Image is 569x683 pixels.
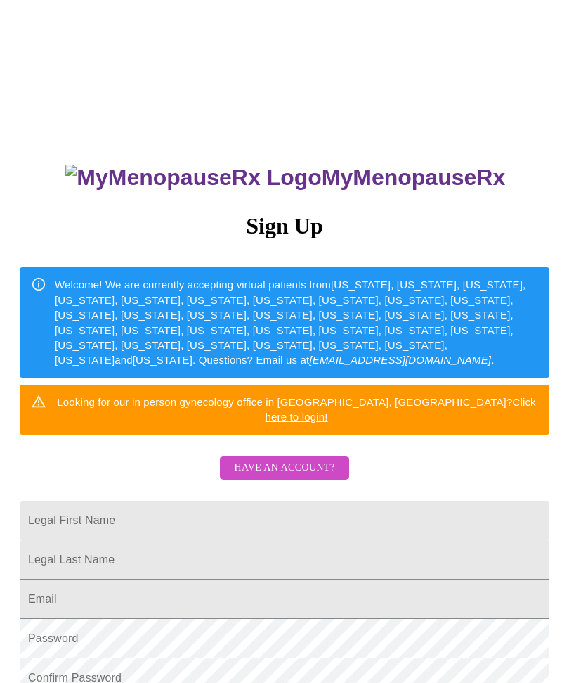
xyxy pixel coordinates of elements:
h3: Sign Up [20,213,549,239]
em: [EMAIL_ADDRESS][DOMAIN_NAME] [309,354,491,366]
div: Welcome! We are currently accepting virtual patients from [US_STATE], [US_STATE], [US_STATE], [US... [55,272,538,374]
a: Click here to login! [266,396,536,423]
button: Have an account? [220,456,348,480]
img: MyMenopauseRx Logo [65,165,321,191]
a: Have an account? [216,471,352,483]
div: Looking for our in person gynecology office in [GEOGRAPHIC_DATA], [GEOGRAPHIC_DATA]? [55,389,538,430]
span: Have an account? [234,459,334,477]
h3: MyMenopauseRx [22,165,550,191]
